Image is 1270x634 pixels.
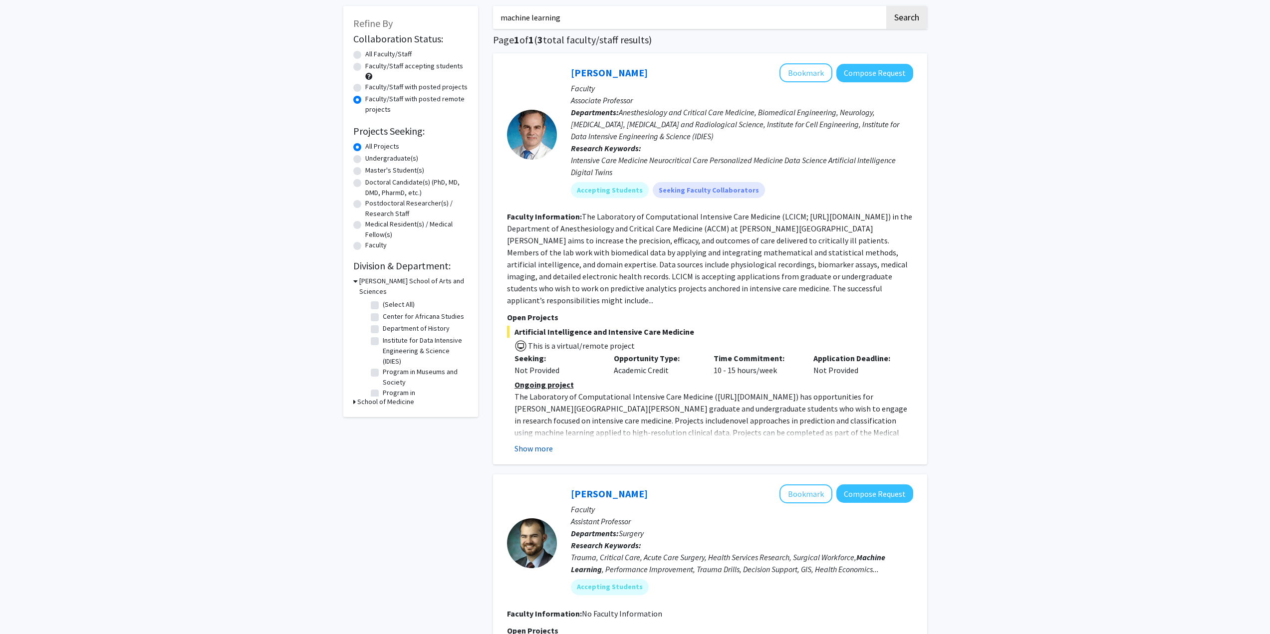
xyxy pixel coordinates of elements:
p: [URL][DOMAIN_NAME] Priority will be given to applicants who have completed coursework or have a d... [514,391,913,510]
div: Not Provided [514,364,599,376]
label: Center for Africana Studies [383,311,464,322]
span: 1 [514,33,519,46]
label: Program in [GEOGRAPHIC_DATA], [GEOGRAPHIC_DATA], and Latinx Studies [383,388,466,429]
label: Faculty/Staff accepting students [365,61,463,71]
label: Department of History [383,323,450,334]
b: Learning [571,564,602,574]
p: Time Commitment: [714,352,798,364]
label: (Select All) [383,299,415,310]
span: Artificial Intelligence and Intensive Care Medicine [507,326,913,338]
b: Faculty Information: [507,211,582,221]
p: Faculty [571,503,913,515]
label: Faculty [365,240,387,250]
mat-chip: Accepting Students [571,579,649,595]
iframe: Chat [7,589,42,627]
label: Master's Student(s) [365,165,424,176]
div: Trauma, Critical Care, Acute Care Surgery, Health Services Research, Surgical Workforce, , Perfor... [571,551,913,575]
label: Postdoctoral Researcher(s) / Research Staff [365,198,468,219]
label: Medical Resident(s) / Medical Fellow(s) [365,219,468,240]
b: Research Keywords: [571,143,641,153]
b: Faculty Information: [507,609,582,619]
mat-chip: Seeking Faculty Collaborators [653,182,765,198]
p: Open Projects [507,311,913,323]
input: Search Keywords [493,6,885,29]
span: novel approaches in prediction and classification using machine learning applied to high-resoluti... [514,416,899,449]
div: Not Provided [806,352,906,376]
mat-chip: Accepting Students [571,182,649,198]
label: Institute for Data Intensive Engineering & Science (IDIES) [383,335,466,367]
span: The Laboratory of Computational Intensive Care Medicine ( [514,392,718,402]
label: Program in Museums and Society [383,367,466,388]
p: Seeking: [514,352,599,364]
h3: [PERSON_NAME] School of Arts and Sciences [359,276,468,297]
button: Search [886,6,927,29]
h2: Projects Seeking: [353,125,468,137]
label: Undergraduate(s) [365,153,418,164]
span: 3 [537,33,543,46]
span: 1 [528,33,534,46]
span: This is a virtual/remote project [527,341,635,351]
h2: Division & Department: [353,260,468,272]
u: Ongoing project [514,380,574,390]
p: Faculty [571,82,913,94]
fg-read-more: The Laboratory of Computational Intensive Care Medicine (LCICM; [URL][DOMAIN_NAME]) in the Depart... [507,211,912,305]
div: 10 - 15 hours/week [706,352,806,376]
b: Departments: [571,107,619,117]
button: Show more [514,442,553,454]
b: Departments: [571,528,619,538]
a: [PERSON_NAME] [571,487,648,500]
label: Faculty/Staff with posted projects [365,82,468,92]
span: No Faculty Information [582,609,662,619]
p: Application Deadline: [813,352,898,364]
b: Research Keywords: [571,540,641,550]
button: Compose Request to Alistair Kent [836,484,913,503]
span: Surgery [619,528,644,538]
p: Opportunity Type: [614,352,699,364]
div: Academic Credit [606,352,706,376]
div: Intensive Care Medicine Neurocritical Care Personalized Medicine Data Science Artificial Intellig... [571,154,913,178]
button: Add Robert Stevens to Bookmarks [779,63,832,82]
span: Anesthesiology and Critical Care Medicine, Biomedical Engineering, Neurology, [MEDICAL_DATA], [ME... [571,107,899,141]
label: All Faculty/Staff [365,49,412,59]
button: Add Alistair Kent to Bookmarks [779,484,832,503]
button: Compose Request to Robert Stevens [836,64,913,82]
span: Refine By [353,17,393,29]
h1: Page of ( total faculty/staff results) [493,34,927,46]
b: Machine [856,552,885,562]
label: Faculty/Staff with posted remote projects [365,94,468,115]
p: Assistant Professor [571,515,913,527]
a: [PERSON_NAME] [571,66,648,79]
h2: Collaboration Status: [353,33,468,45]
h3: School of Medicine [357,397,414,407]
label: All Projects [365,141,399,152]
span: ) has opportunities for [PERSON_NAME][GEOGRAPHIC_DATA][PERSON_NAME] graduate and undergraduate st... [514,392,907,425]
label: Doctoral Candidate(s) (PhD, MD, DMD, PharmD, etc.) [365,177,468,198]
p: Associate Professor [571,94,913,106]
